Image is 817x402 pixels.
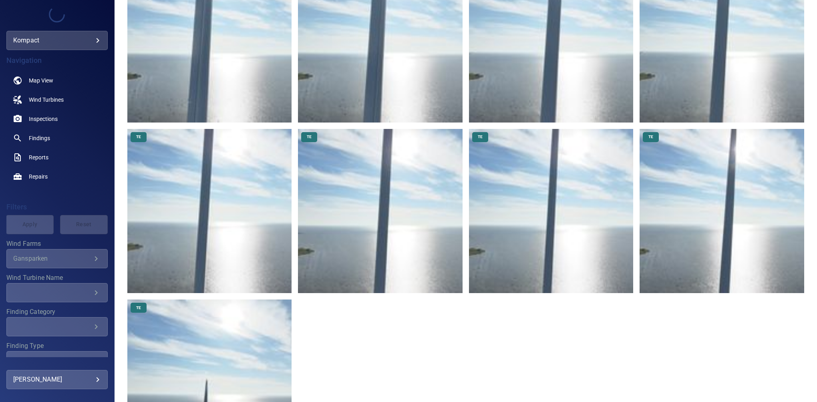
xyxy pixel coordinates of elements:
[6,167,108,186] a: repairs noActive
[6,31,108,50] div: kompact
[6,148,108,167] a: reports noActive
[29,153,48,161] span: Reports
[29,96,64,104] span: Wind Turbines
[6,249,108,268] div: Wind Farms
[6,351,108,370] div: Finding Type
[13,373,101,386] div: [PERSON_NAME]
[6,241,108,247] label: Wind Farms
[302,134,316,140] span: TE
[6,56,108,64] h4: Navigation
[6,71,108,90] a: map noActive
[29,173,48,181] span: Repairs
[6,309,108,315] label: Finding Category
[644,134,658,140] span: TE
[29,115,58,123] span: Inspections
[131,305,146,311] span: TE
[6,275,108,281] label: Wind Turbine Name
[131,134,146,140] span: TE
[6,317,108,336] div: Finding Category
[6,90,108,109] a: windturbines noActive
[13,255,91,262] div: Gansparken
[29,76,53,84] span: Map View
[6,203,108,211] h4: Filters
[6,283,108,302] div: Wind Turbine Name
[13,34,101,47] div: kompact
[29,134,50,142] span: Findings
[6,129,108,148] a: findings noActive
[6,109,108,129] a: inspections noActive
[6,343,108,349] label: Finding Type
[473,134,487,140] span: TE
